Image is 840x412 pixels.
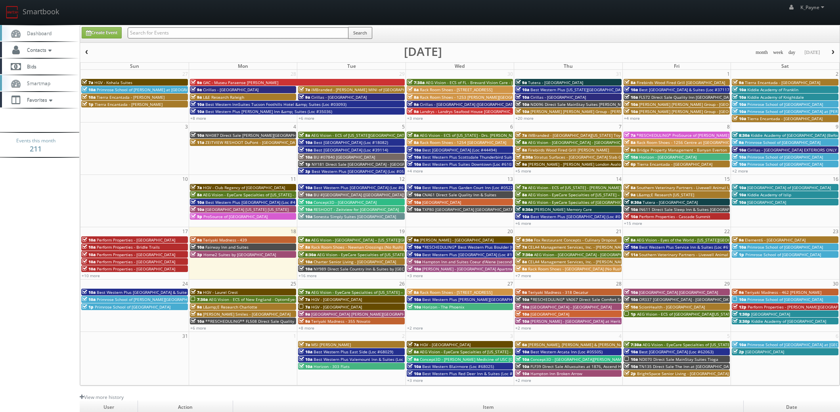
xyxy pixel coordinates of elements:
span: HGV - [GEOGRAPHIC_DATA] [311,304,362,310]
span: 1p [82,102,94,107]
span: Teriyaki Madness - 462 [PERSON_NAME] [745,289,821,295]
span: Hampton Inn and Suites Coeur d'Alene (second shoot) [422,259,525,264]
span: K_Payne [800,4,827,11]
span: L&E Research Raleigh [203,94,244,100]
span: 10a [624,154,638,160]
span: Perform Properties - [GEOGRAPHIC_DATA] [97,266,175,272]
span: 9a [299,94,310,100]
span: Rack Room Shoes - 1256 Centre at [GEOGRAPHIC_DATA] [637,140,742,145]
span: 8a [516,259,527,264]
span: Sonesta Simply Suites [GEOGRAPHIC_DATA] [314,214,396,219]
span: 7a [299,87,310,92]
span: Horizon - The Phoenix [422,304,464,310]
span: Home2 Suites by [GEOGRAPHIC_DATA] [203,252,276,257]
span: 3p [299,169,310,174]
span: Primrose School of [PERSON_NAME][GEOGRAPHIC_DATA] [97,297,204,302]
span: Best [GEOGRAPHIC_DATA] (Loc #39114) [314,147,388,153]
span: 8a [408,132,419,138]
span: AEG Vision - ECS of [US_STATE] - Drs. [PERSON_NAME] and [PERSON_NAME] [420,132,562,138]
span: AEG Vision - EyeCare Specialties of [US_STATE] – [PERSON_NAME] Family EyeCare [528,192,682,197]
span: Best [GEOGRAPHIC_DATA] (Loc #44494) [422,147,497,153]
span: Cirillas - [GEOGRAPHIC_DATA] [203,87,258,92]
span: CELA4 Management Services, Inc. - [PERSON_NAME] Genesis [528,259,643,264]
span: Best Western Plus [GEOGRAPHIC_DATA] (Loc #48184) [205,199,306,205]
span: Tierra Encantada - [GEOGRAPHIC_DATA] [745,80,820,85]
span: 10a [82,237,96,243]
span: 10a [733,154,746,160]
span: 10a [191,207,204,212]
span: L&amp;E Research [US_STATE] [637,192,694,197]
span: ND096 Direct Sale MainStay Suites [PERSON_NAME] [530,102,630,107]
span: 10a [408,304,421,310]
input: Search for Events [128,27,348,38]
span: 10a [82,87,96,92]
span: Best Western Plus Service Inn & Suites (Loc #61094) WHITE GLOVE [639,244,767,250]
span: Dashboard [23,30,52,36]
span: 1p [733,252,744,257]
a: +8 more [190,115,206,121]
span: AEG Vision - [GEOGRAPHIC_DATA] - [GEOGRAPHIC_DATA] [534,252,639,257]
span: 10a [733,185,746,190]
span: 8a [408,289,419,295]
span: 10a [516,297,529,302]
span: 10a [408,252,421,257]
span: 8a [624,237,635,243]
span: iMBranded - [GEOGRAPHIC_DATA][US_STATE] Toyota [528,132,627,138]
span: Tierra Encantada - [PERSON_NAME] [95,102,163,107]
span: Rack Room Shoes - 1254 [GEOGRAPHIC_DATA] [420,140,506,145]
span: Perform Properties - Bridle Trails [97,244,160,250]
span: 11a [624,252,638,257]
span: AEG Vision - ECS of [US_STATE][GEOGRAPHIC_DATA] [311,132,408,138]
span: AEG Vision - Eyes of the World - [US_STATE][GEOGRAPHIC_DATA] [637,237,757,243]
span: 10a [516,102,529,107]
span: 7a [516,132,527,138]
span: 8a [299,132,310,138]
span: 6p [624,161,636,167]
span: 8a [624,140,635,145]
span: *RESCHEDULING* Best Western Plus Boulder [GEOGRAPHIC_DATA] (Loc #06179) [422,244,575,250]
span: Best Western Plus [PERSON_NAME][GEOGRAPHIC_DATA]/[PERSON_NAME][GEOGRAPHIC_DATA] (Loc #10397) [422,297,626,302]
span: 10a [733,192,746,197]
img: smartbook-logo.png [6,6,19,19]
span: 10a [299,147,312,153]
a: Create Event [82,27,122,38]
span: 10a [299,154,312,160]
span: 10a [82,94,96,100]
span: 10a [624,109,638,114]
span: 12p [733,304,746,310]
span: Best Western Plus [PERSON_NAME] Inn &amp; Suites (Loc #35036) [205,109,332,114]
span: 9a [516,199,527,205]
span: 7:30a [516,252,533,257]
span: Best [GEOGRAPHIC_DATA] (Loc #18082) [314,140,388,145]
span: 10a [82,244,96,250]
span: 9a [408,102,419,107]
span: Primrose School of [PERSON_NAME] at [GEOGRAPHIC_DATA] [97,87,210,92]
span: ProSource of [GEOGRAPHIC_DATA] [203,214,268,219]
span: NH087 Direct Sale [PERSON_NAME][GEOGRAPHIC_DATA], Ascend Hotel Collection [205,132,360,138]
span: 10a [82,289,96,295]
span: Cirillas - [GEOGRAPHIC_DATA] [311,94,367,100]
span: Rack Room Shoes - [STREET_ADDRESS] [420,289,492,295]
span: 7:30a [408,80,425,85]
span: 10a [733,109,746,114]
span: AEG Vision - EyeCare Specialties of [US_STATE] – [PERSON_NAME] Eye Care [311,289,453,295]
span: 9a [624,192,635,197]
span: RESHOOT - Zeitview for [GEOGRAPHIC_DATA] [314,207,399,212]
span: 10a [408,185,421,190]
span: HGV - Laurel Crest [203,289,238,295]
span: FL572 Direct Sale Quality Inn [GEOGRAPHIC_DATA] North I-75 [639,94,755,100]
span: Tutera - [GEOGRAPHIC_DATA] [528,80,583,85]
span: 8a [516,140,527,145]
span: 10a [624,297,638,302]
span: 9:30a [624,199,641,205]
span: 7:30a [191,297,208,302]
span: Kiddie Academy of Islip [747,192,791,197]
span: 10a [299,140,312,145]
span: [PERSON_NAME] - [GEOGRAPHIC_DATA] Apartments [422,266,519,272]
a: +3 more [407,273,423,278]
span: 8a [408,87,419,92]
span: 10a [408,297,421,302]
span: 10a [624,214,638,219]
span: Perform Properties - [GEOGRAPHIC_DATA] [97,252,175,257]
span: Primrose School of [GEOGRAPHIC_DATA] [747,244,823,250]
